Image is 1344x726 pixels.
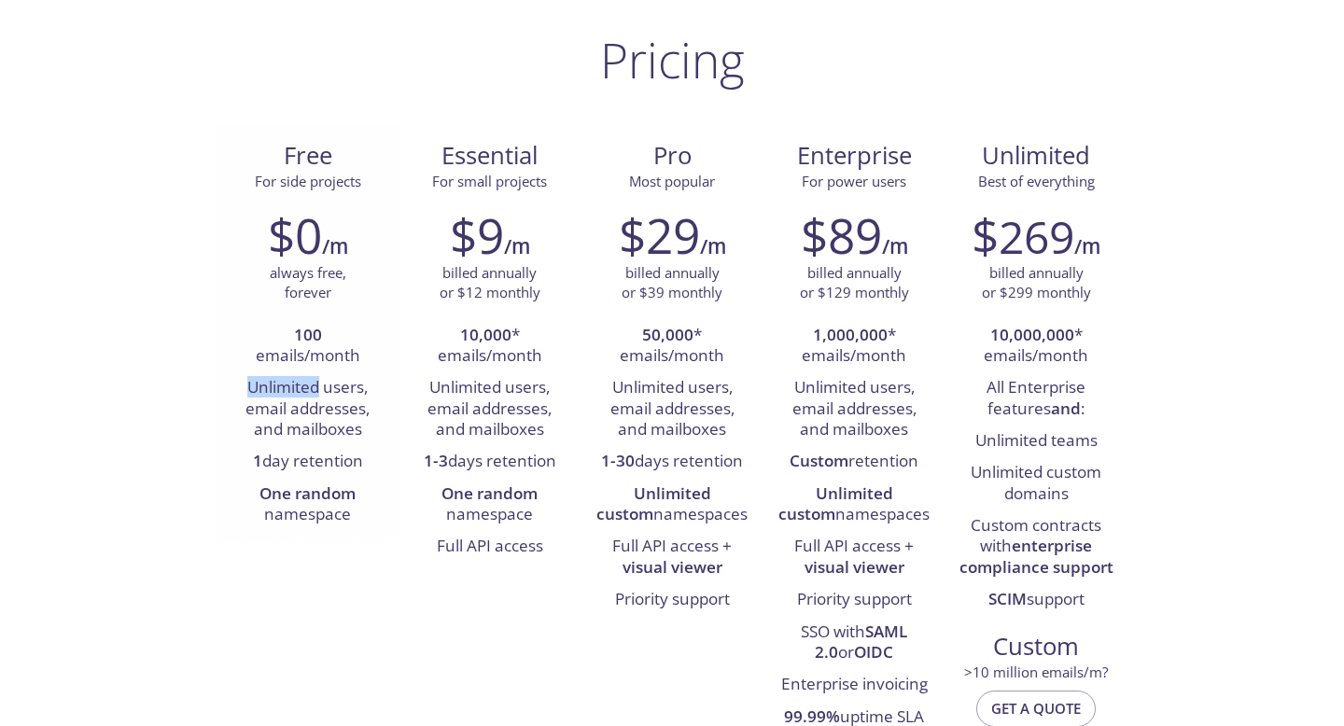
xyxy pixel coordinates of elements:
strong: SCIM [988,588,1027,609]
strong: visual viewer [623,556,722,578]
span: For side projects [255,172,361,190]
li: Priority support [595,584,749,616]
p: billed annually or $39 monthly [622,263,722,303]
span: For power users [802,172,906,190]
strong: Unlimited custom [778,482,893,524]
li: * emails/month [595,320,749,373]
span: Get a quote [991,696,1081,720]
li: * emails/month [777,320,931,373]
span: Pro [595,140,748,172]
strong: visual viewer [805,556,904,578]
strong: 10,000 [460,324,511,345]
strong: 1 [253,450,262,471]
li: days retention [595,446,749,478]
h6: /m [504,230,530,262]
li: Priority support [777,584,931,616]
li: Full API access + [595,531,749,584]
h6: /m [322,230,348,262]
p: billed annually or $12 monthly [440,263,540,303]
li: Unlimited teams [959,426,1113,457]
strong: Unlimited custom [596,482,711,524]
strong: 1-3 [424,450,448,471]
strong: enterprise compliance support [959,535,1113,577]
li: Unlimited users, email addresses, and mailboxes [231,372,385,446]
span: Free [231,140,384,172]
p: billed annually or $129 monthly [800,263,909,303]
strong: 10,000,000 [990,324,1074,345]
span: For small projects [432,172,547,190]
strong: OIDC [854,641,893,663]
strong: SAML 2.0 [815,621,907,663]
span: 269 [999,206,1074,267]
li: emails/month [231,320,385,373]
li: namespace [413,479,567,532]
h6: /m [882,230,908,262]
span: Custom [960,631,1113,663]
strong: 1-30 [601,450,635,471]
strong: 1,000,000 [813,324,888,345]
h2: $29 [619,207,700,263]
li: days retention [413,446,567,478]
p: always free, forever [270,263,346,303]
li: Full API access [413,531,567,563]
li: namespace [231,479,385,532]
li: Unlimited users, email addresses, and mailboxes [595,372,749,446]
li: * emails/month [959,320,1113,373]
button: Get a quote [976,691,1096,726]
h6: /m [700,230,726,262]
li: Full API access + [777,531,931,584]
li: SSO with or [777,617,931,670]
h2: $9 [450,207,504,263]
span: Best of everything [978,172,1095,190]
h2: $ [972,207,1074,263]
h2: $89 [801,207,882,263]
strong: 50,000 [642,324,693,345]
span: Essential [413,140,566,172]
li: namespaces [595,479,749,532]
strong: Custom [790,450,848,471]
span: Enterprise [778,140,931,172]
li: * emails/month [413,320,567,373]
span: Unlimited [982,139,1090,172]
li: retention [777,446,931,478]
h6: /m [1074,230,1100,262]
li: Custom contracts with [959,510,1113,584]
h1: Pricing [600,32,745,88]
strong: and [1051,398,1081,419]
span: Most popular [629,172,715,190]
li: Unlimited users, email addresses, and mailboxes [777,372,931,446]
li: All Enterprise features : [959,372,1113,426]
p: billed annually or $299 monthly [982,263,1091,303]
span: > 10 million emails/m? [964,663,1108,681]
li: Unlimited users, email addresses, and mailboxes [413,372,567,446]
li: Enterprise invoicing [777,669,931,701]
strong: One random [259,482,356,504]
strong: 100 [294,324,322,345]
li: Unlimited custom domains [959,457,1113,510]
li: support [959,584,1113,616]
strong: One random [441,482,538,504]
h2: $0 [268,207,322,263]
li: day retention [231,446,385,478]
li: namespaces [777,479,931,532]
